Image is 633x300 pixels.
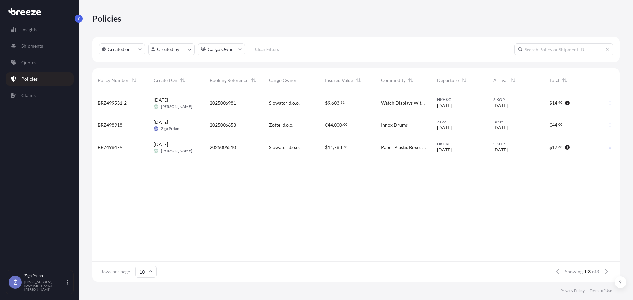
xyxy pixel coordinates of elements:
span: $ [325,101,328,105]
a: Policies [6,72,74,86]
a: Shipments [6,40,74,53]
p: Insights [21,26,37,33]
span: . [340,101,340,104]
span: HKHKG [437,141,483,147]
a: Quotes [6,56,74,69]
span: 17 [552,145,557,150]
span: 40 [558,101,562,104]
span: Booking Reference [210,77,248,84]
span: Commodity [381,77,406,84]
span: BRZ499531-2 [98,100,127,106]
p: Žiga Prdan [24,273,65,278]
span: , [333,123,334,127]
span: $ [549,145,552,150]
span: Watch Displays Without Watches [381,100,427,106]
p: Policies [92,13,122,24]
span: , [333,145,334,150]
span: [DATE] [154,97,168,103]
p: [EMAIL_ADDRESS][DOMAIN_NAME][PERSON_NAME] [24,280,65,291]
span: [DATE] [437,147,452,153]
span: 2025006653 [210,122,236,128]
span: 2025006510 [210,144,236,150]
span: Rows per page [100,268,130,275]
span: 78 [343,146,347,148]
span: 11 [328,145,333,150]
span: 44 [552,123,557,127]
span: Arrival [493,77,508,84]
p: Shipments [21,43,43,49]
span: Innox Drums [381,122,408,128]
span: Žalec [437,119,483,124]
span: [DATE] [493,124,508,131]
span: BRZ498918 [98,122,122,128]
span: € [549,123,552,127]
span: Created On [154,77,177,84]
span: 2025006981 [210,100,236,106]
span: [PERSON_NAME] [161,104,192,109]
span: . [558,146,558,148]
span: Slowatch d.o.o. [269,144,300,150]
button: cargoOwner Filter options [198,43,245,55]
p: Policies [21,76,38,82]
p: Claims [21,92,36,99]
a: Claims [6,89,74,102]
span: Žiga Prdan [161,126,179,131]
span: [DATE] [437,102,452,109]
span: 9 [328,101,330,105]
button: Sort [407,76,415,84]
span: 603 [331,101,339,105]
span: Showing [565,268,583,275]
span: 68 [558,146,562,148]
span: Total [549,77,559,84]
span: 00 [343,123,347,126]
span: $ [325,145,328,150]
span: SIKOP [493,141,539,147]
span: [DATE] [493,102,508,109]
span: Insured Value [325,77,353,84]
span: AP [154,103,158,110]
span: AP [154,148,158,154]
p: Created on [108,46,131,53]
span: Slowatch d.o.o. [269,100,300,106]
span: . [558,123,558,126]
a: Insights [6,23,74,36]
span: 783 [334,145,342,150]
a: Terms of Use [590,288,612,293]
span: $ [549,101,552,105]
button: Sort [561,76,569,84]
span: Berat [493,119,539,124]
span: 00 [558,123,562,126]
span: [DATE] [154,141,168,148]
span: ŽP [154,125,158,132]
span: Cargo Owner [269,77,297,84]
span: BRZ498479 [98,144,122,150]
span: [DATE] [493,147,508,153]
span: HKHKG [437,97,483,102]
p: Clear Filters [255,46,279,53]
span: 31 [341,101,345,104]
button: createdOn Filter options [99,43,145,55]
button: createdBy Filter options [148,43,195,55]
button: Sort [354,76,362,84]
span: Zottel d.o.o. [269,122,293,128]
span: SIKOP [493,97,539,102]
a: Privacy Policy [560,288,585,293]
span: [DATE] [154,119,168,125]
span: [PERSON_NAME] [161,148,192,153]
p: Cargo Owner [208,46,235,53]
span: Paper Plastic Boxes For Storing Wathes [381,144,427,150]
span: 44 [328,123,333,127]
span: 1-3 [584,268,591,275]
button: Clear Filters [248,44,285,55]
span: Departure [437,77,459,84]
span: . [558,101,558,104]
span: 14 [552,101,557,105]
button: Sort [130,76,138,84]
span: , [330,101,331,105]
span: € [325,123,328,127]
span: . [342,146,343,148]
input: Search Policy or Shipment ID... [514,43,613,55]
button: Sort [250,76,257,84]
